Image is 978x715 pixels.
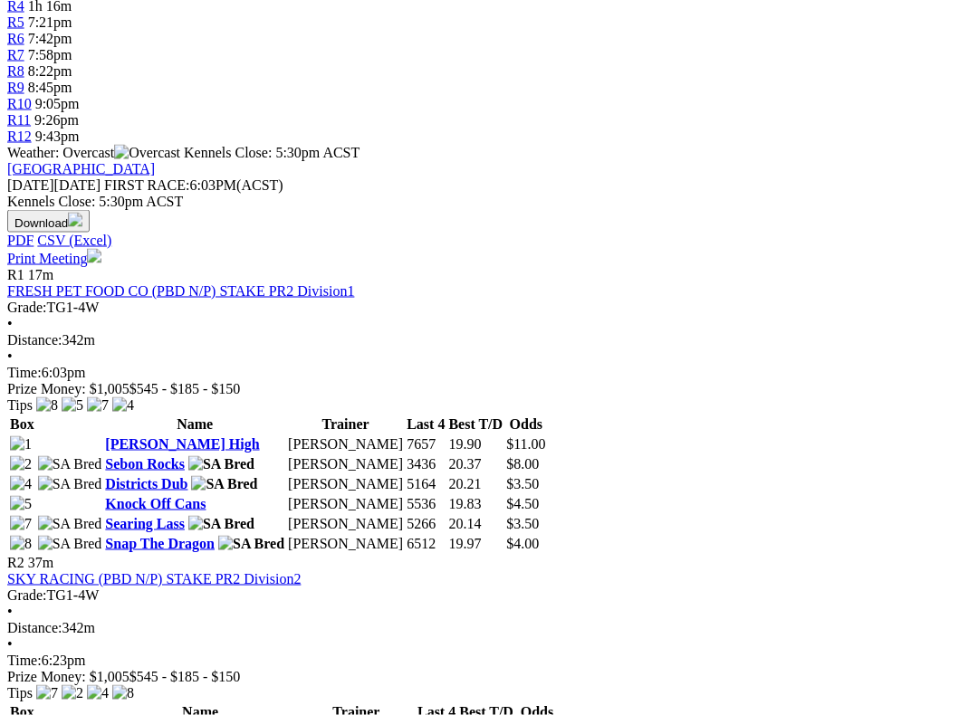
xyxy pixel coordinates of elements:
[7,14,24,30] a: R5
[505,415,546,434] th: Odds
[191,476,257,492] img: SA Bred
[506,536,539,551] span: $4.00
[34,112,79,128] span: 9:26pm
[37,233,111,248] a: CSV (Excel)
[287,415,404,434] th: Trainer
[406,455,446,473] td: 3436
[7,177,54,193] span: [DATE]
[104,177,283,193] span: 6:03PM(ACST)
[406,495,446,513] td: 5536
[28,267,53,282] span: 17m
[62,685,83,701] img: 2
[10,456,32,472] img: 2
[7,283,354,299] a: FRESH PET FOOD CO (PBD N/P) STAKE PR2 Division1
[7,555,24,570] span: R2
[114,145,180,161] img: Overcast
[7,365,971,381] div: 6:03pm
[506,436,545,452] span: $11.00
[7,177,101,193] span: [DATE]
[7,129,32,144] a: R12
[188,456,254,472] img: SA Bred
[7,161,155,176] a: [GEOGRAPHIC_DATA]
[7,210,90,233] button: Download
[7,348,13,364] span: •
[129,381,241,396] span: $545 - $185 - $150
[7,112,31,128] a: R11
[7,251,101,266] a: Print Meeting
[7,233,971,249] div: Download
[7,80,24,95] a: R9
[447,435,503,453] td: 19.90
[7,267,24,282] span: R1
[7,653,42,668] span: Time:
[7,620,62,635] span: Distance:
[447,535,503,553] td: 19.97
[112,397,134,414] img: 4
[7,604,13,619] span: •
[7,47,24,62] a: R7
[218,536,284,552] img: SA Bred
[28,31,72,46] span: 7:42pm
[38,516,102,532] img: SA Bred
[7,587,971,604] div: TG1-4W
[10,476,32,492] img: 4
[406,415,446,434] th: Last 4
[87,249,101,263] img: printer.svg
[68,213,82,227] img: download.svg
[7,381,971,397] div: Prize Money: $1,005
[87,397,109,414] img: 7
[7,31,24,46] a: R6
[406,435,446,453] td: 7657
[7,145,184,160] span: Weather: Overcast
[7,316,13,331] span: •
[28,80,72,95] span: 8:45pm
[7,620,971,636] div: 342m
[406,475,446,493] td: 5164
[105,476,187,491] a: Districts Dub
[188,516,254,532] img: SA Bred
[112,685,134,701] img: 8
[7,332,62,348] span: Distance:
[447,455,503,473] td: 20.37
[447,515,503,533] td: 20.14
[7,96,32,111] a: R10
[7,63,24,79] span: R8
[105,456,185,472] a: Sebon Rocks
[447,415,503,434] th: Best T/D
[7,300,971,316] div: TG1-4W
[7,397,33,413] span: Tips
[406,535,446,553] td: 6512
[287,495,404,513] td: [PERSON_NAME]
[287,455,404,473] td: [PERSON_NAME]
[7,653,971,669] div: 6:23pm
[38,476,102,492] img: SA Bred
[35,96,80,111] span: 9:05pm
[10,416,34,432] span: Box
[506,516,539,531] span: $3.50
[7,194,971,210] div: Kennels Close: 5:30pm ACST
[10,516,32,532] img: 7
[447,475,503,493] td: 20.21
[184,145,360,160] span: Kennels Close: 5:30pm ACST
[105,436,259,452] a: [PERSON_NAME] High
[105,536,215,551] a: Snap The Dragon
[35,129,80,144] span: 9:43pm
[36,397,58,414] img: 8
[28,63,72,79] span: 8:22pm
[28,47,72,62] span: 7:58pm
[36,685,58,701] img: 7
[7,365,42,380] span: Time:
[506,476,539,491] span: $3.50
[10,536,32,552] img: 8
[287,475,404,493] td: [PERSON_NAME]
[506,496,539,511] span: $4.50
[287,435,404,453] td: [PERSON_NAME]
[105,516,185,531] a: Searing Lass
[7,685,33,701] span: Tips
